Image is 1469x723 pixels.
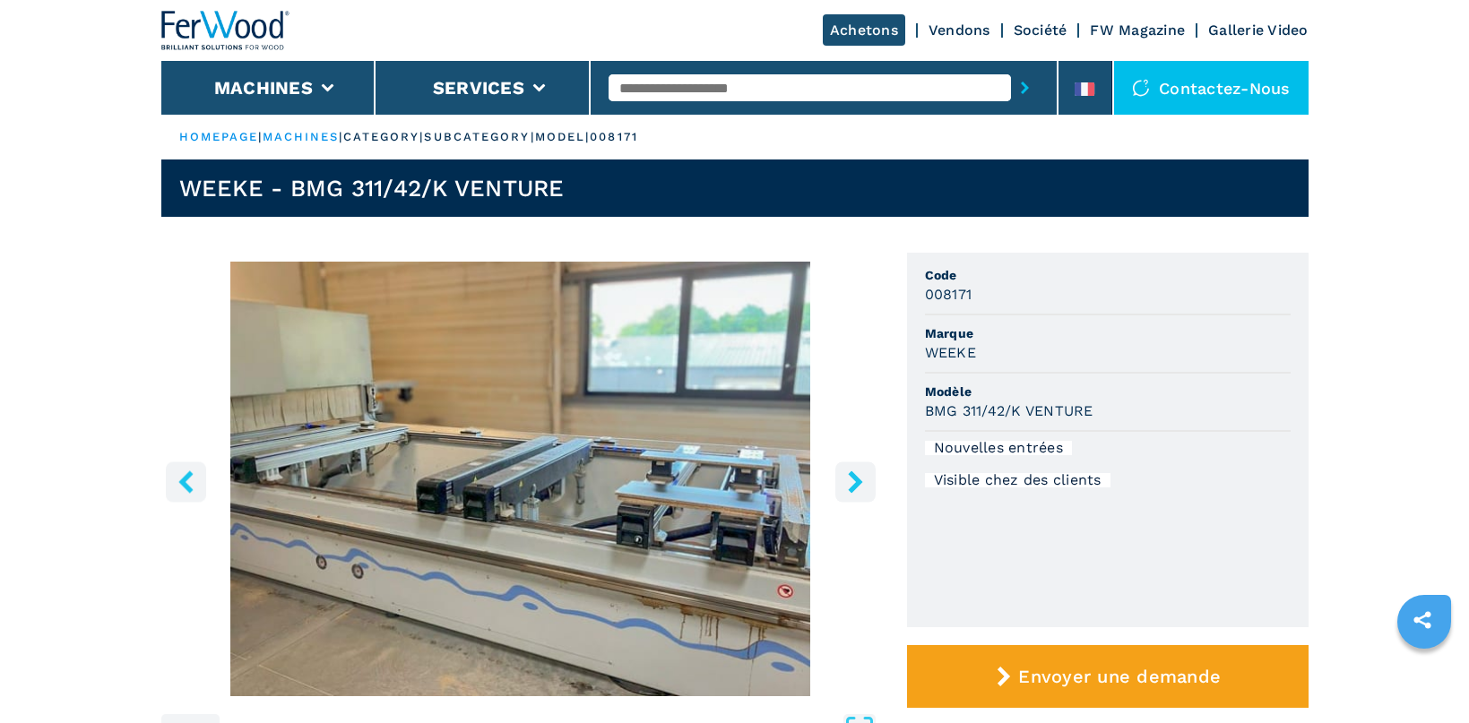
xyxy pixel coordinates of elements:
iframe: Chat [1393,642,1456,710]
div: Contactez-nous [1114,61,1309,115]
span: Code [925,266,1291,284]
button: Machines [214,77,313,99]
p: category | [343,129,425,145]
p: 008171 [590,129,638,145]
button: left-button [166,461,206,502]
h3: BMG 311/42/K VENTURE [925,400,1093,421]
h3: WEEKE [925,342,976,363]
a: machines [263,130,340,143]
a: Société [1014,22,1067,39]
h3: 008171 [925,284,972,305]
a: Vendons [929,22,990,39]
div: Go to Slide 3 [161,262,880,696]
p: model | [535,129,591,145]
img: Ferwood [161,11,290,50]
button: Envoyer une demande [907,645,1309,708]
img: Contactez-nous [1132,79,1150,97]
a: FW Magazine [1090,22,1185,39]
div: Visible chez des clients [925,473,1110,487]
p: subcategory | [424,129,534,145]
span: Envoyer une demande [1018,666,1221,687]
span: Marque [925,324,1291,342]
span: | [258,130,262,143]
button: right-button [835,461,876,502]
button: submit-button [1011,67,1039,108]
a: HOMEPAGE [179,130,259,143]
span: Modèle [925,383,1291,400]
h1: WEEKE - BMG 311/42/K VENTURE [179,174,565,202]
span: | [339,130,342,143]
a: Gallerie Video [1208,22,1309,39]
div: Nouvelles entrées [925,441,1072,455]
a: Achetons [823,14,905,46]
a: sharethis [1400,598,1445,642]
button: Services [433,77,524,99]
img: Centre d'usinage à ventouses WEEKE BMG 311/42/K VENTURE [161,262,880,696]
